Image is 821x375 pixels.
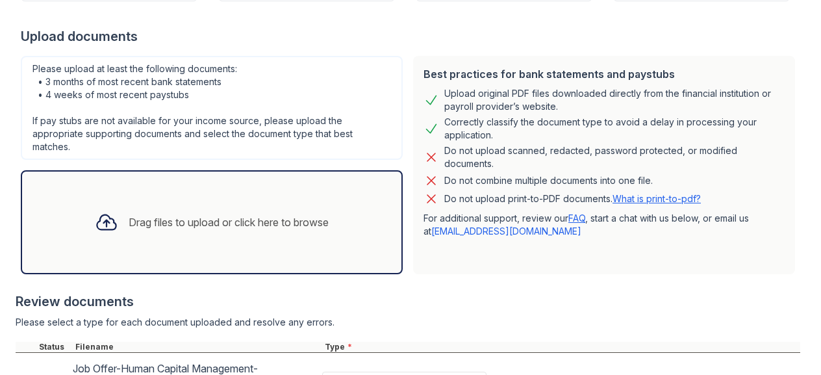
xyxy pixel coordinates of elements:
div: Type [322,342,800,352]
div: Do not upload scanned, redacted, password protected, or modified documents. [444,144,785,170]
p: Do not upload print-to-PDF documents. [444,192,701,205]
div: Please upload at least the following documents: • 3 months of most recent bank statements • 4 wee... [21,56,403,160]
div: Status [36,342,73,352]
div: Review documents [16,292,800,311]
p: For additional support, review our , start a chat with us below, or email us at [423,212,785,238]
a: FAQ [568,213,585,224]
div: Upload documents [21,27,800,45]
a: [EMAIL_ADDRESS][DOMAIN_NAME] [431,226,581,237]
div: Correctly classify the document type to avoid a delay in processing your application. [444,116,785,142]
div: Please select a type for each document uploaded and resolve any errors. [16,316,800,329]
div: Upload original PDF files downloaded directly from the financial institution or payroll provider’... [444,87,785,113]
div: Best practices for bank statements and paystubs [423,66,785,82]
div: Do not combine multiple documents into one file. [444,173,653,188]
div: Drag files to upload or click here to browse [129,214,329,230]
div: Filename [73,342,322,352]
a: What is print-to-pdf? [613,193,701,204]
